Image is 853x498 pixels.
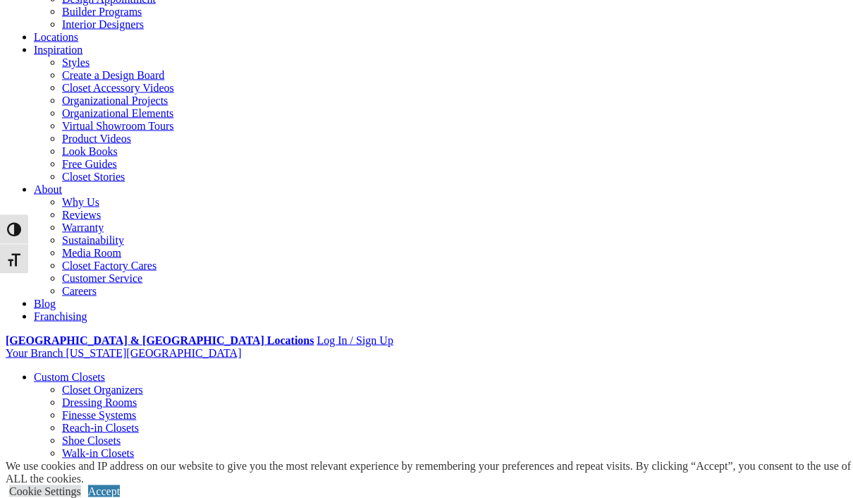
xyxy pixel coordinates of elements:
a: Organizational Projects [62,95,168,107]
a: Blog [34,298,56,310]
a: Builder Programs [62,6,142,18]
a: Walk-in Closets [62,447,134,459]
span: Your Branch [6,347,63,359]
a: Customer Service [62,272,142,284]
a: Closet Organizers [62,384,143,396]
a: Careers [62,285,97,297]
a: Interior Designers [62,18,144,30]
a: Look Books [62,145,118,157]
a: Locations [34,31,78,43]
a: Log In / Sign Up [317,334,393,346]
a: Reach-in Closets [62,422,139,434]
a: Inspiration [34,44,82,56]
a: Reviews [62,209,101,221]
a: Media Room [62,247,121,259]
a: [GEOGRAPHIC_DATA] & [GEOGRAPHIC_DATA] Locations [6,334,314,346]
a: Accept [88,485,120,497]
a: Shoe Closets [62,435,121,447]
a: Franchising [34,310,87,322]
a: Cookie Settings [9,485,81,497]
a: Sustainability [62,234,124,246]
a: Why Us [62,196,99,208]
span: [US_STATE][GEOGRAPHIC_DATA] [66,347,241,359]
a: Dressing Rooms [62,396,137,408]
a: Organizational Elements [62,107,173,119]
a: Product Videos [62,133,131,145]
a: About [34,183,62,195]
a: Closet Accessory Videos [62,82,174,94]
a: Your Branch [US_STATE][GEOGRAPHIC_DATA] [6,347,241,359]
a: Create a Design Board [62,69,164,81]
a: Custom Closets [34,371,105,383]
a: Free Guides [62,158,117,170]
a: Closet Factory Cares [62,260,157,272]
a: Warranty [62,221,104,233]
a: Styles [62,56,90,68]
a: Finesse Systems [62,409,136,421]
a: Closet Stories [62,171,125,183]
div: We use cookies and IP address on our website to give you the most relevant experience by remember... [6,460,853,485]
a: Virtual Showroom Tours [62,120,174,132]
